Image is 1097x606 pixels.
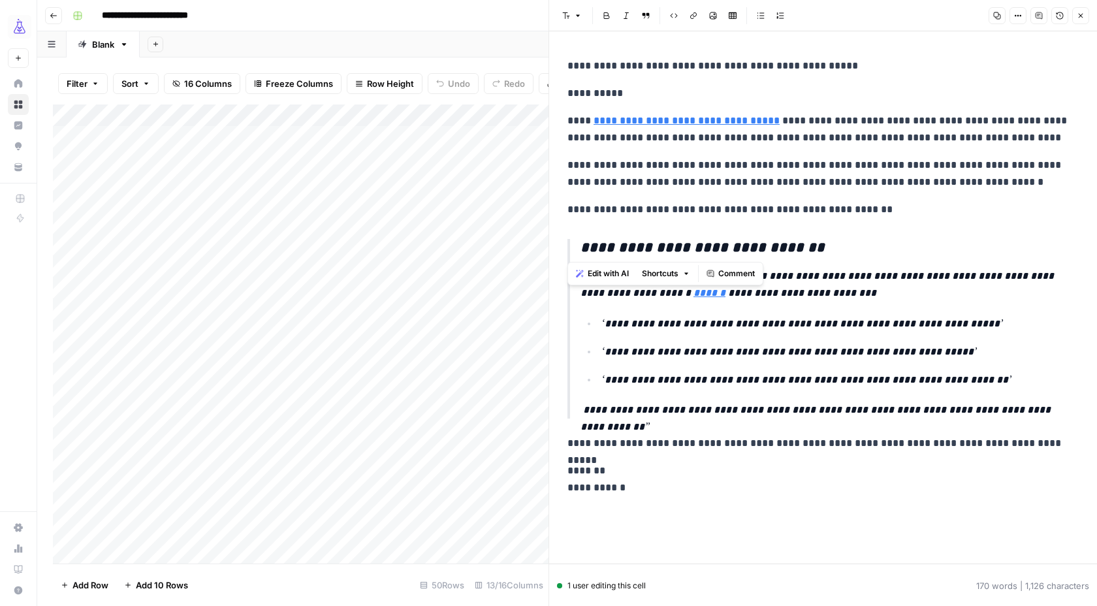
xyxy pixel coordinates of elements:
[58,73,108,94] button: Filter
[8,10,29,43] button: Workspace: AirOps Growth
[8,157,29,178] a: Your Data
[428,73,479,94] button: Undo
[92,38,114,51] div: Blank
[67,31,140,57] a: Blank
[347,73,422,94] button: Row Height
[718,268,755,279] span: Comment
[469,575,548,596] div: 13/16 Columns
[8,538,29,559] a: Usage
[415,575,469,596] div: 50 Rows
[8,15,31,39] img: AirOps Growth Logo
[116,575,196,596] button: Add 10 Rows
[367,77,414,90] span: Row Height
[976,579,1089,592] div: 170 words | 1,126 characters
[121,77,138,90] span: Sort
[53,575,116,596] button: Add Row
[136,579,188,592] span: Add 10 Rows
[266,77,333,90] span: Freeze Columns
[67,77,87,90] span: Filter
[8,94,29,115] a: Browse
[484,73,533,94] button: Redo
[8,136,29,157] a: Opportunities
[8,559,29,580] a: Learning Hub
[8,73,29,94] a: Home
[701,265,760,282] button: Comment
[557,580,646,592] div: 1 user editing this cell
[184,77,232,90] span: 16 Columns
[637,265,695,282] button: Shortcuts
[448,77,470,90] span: Undo
[571,265,634,282] button: Edit with AI
[8,115,29,136] a: Insights
[642,268,678,279] span: Shortcuts
[8,580,29,601] button: Help + Support
[588,268,629,279] span: Edit with AI
[504,77,525,90] span: Redo
[164,73,240,94] button: 16 Columns
[8,517,29,538] a: Settings
[113,73,159,94] button: Sort
[246,73,342,94] button: Freeze Columns
[72,579,108,592] span: Add Row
